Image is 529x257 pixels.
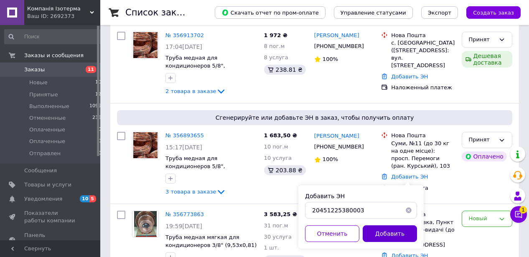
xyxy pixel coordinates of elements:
span: Выполненные [29,103,69,110]
span: Создать заказ [473,10,514,16]
span: Показатели работы компании [24,209,77,224]
button: Экспорт [421,6,458,19]
div: 238.81 ₴ [264,65,306,75]
a: № 356913702 [165,32,204,38]
span: Панель управления [24,232,77,247]
span: Сгенерируйте или добавьте ЭН в заказ, чтобы получить оплату [120,113,509,122]
span: 100% [323,156,338,162]
span: 0 [98,150,101,157]
div: Принят [469,136,495,144]
span: 100% [323,56,338,62]
span: Новые [29,79,48,86]
span: Заказы и сообщения [24,52,84,59]
img: Фото товару [133,132,158,158]
div: Дешевая доставка [462,51,512,68]
a: № 356773863 [165,211,204,217]
button: Управление статусами [334,6,413,19]
span: 1099 [89,103,101,110]
img: Фото товару [134,211,157,237]
div: Оплачено [462,151,507,161]
span: 15:17[DATE] [165,144,202,151]
span: Управление статусами [341,10,406,16]
span: 10 услуга [264,155,292,161]
span: Отправлен [29,150,61,157]
h1: Список заказов [125,8,197,18]
div: Нова Пошта [391,32,455,39]
a: Труба медная для кондиционеров 5/8", 15,88х0,89 мм [165,155,225,177]
div: Наложенный платеж [391,84,455,91]
div: [PHONE_NUMBER] [313,141,366,152]
button: Чат с покупателем1 [510,206,527,223]
button: Очистить [400,202,417,219]
span: 10 [95,79,101,86]
a: Добавить ЭН [391,73,428,80]
div: Ваш ID: 2692373 [27,13,100,20]
span: 1 683,50 ₴ [264,132,297,139]
a: [PERSON_NAME] [314,32,359,40]
span: Компанія Ізотерма [27,5,90,13]
span: 236 [92,114,101,122]
a: Фото товару [132,32,159,58]
span: Уведомления [24,195,62,203]
button: Добавить [363,225,417,242]
span: 5 [89,195,96,202]
span: 8 пог.м [264,43,285,49]
a: Фото товару [132,132,159,159]
button: Отменить [305,225,359,242]
span: Экспорт [428,10,451,16]
span: 1 972 ₴ [264,32,287,38]
span: Заказы [24,66,45,73]
a: Добавить ЭН [391,174,428,180]
span: Скачать отчет по пром-оплате [221,9,319,16]
span: Отмененные [29,114,66,122]
span: 1 шт. [264,244,279,251]
a: [PERSON_NAME] [314,132,359,140]
span: 3 товара в заказе [165,189,216,195]
span: 31 пог.м [264,222,288,229]
img: Фото товару [133,32,158,58]
span: 10 пог.м [264,144,288,150]
span: Принятые [29,91,58,98]
span: Товары и услуги [24,181,71,189]
span: 30 услуга [264,234,292,240]
button: Скачать отчет по пром-оплате [215,6,326,19]
span: 11 [86,66,96,73]
a: Фото товару [132,211,159,237]
a: Создать заказ [458,9,521,15]
span: 8 услуга [264,54,288,60]
div: [PHONE_NUMBER] [313,41,366,52]
label: Добавить ЭН [305,193,345,199]
a: Труба медная для кондиционеров 5/8", 15,88х0,89 мм [165,55,225,76]
a: 3 товара в заказе [165,189,226,195]
span: 3 583,25 ₴ [264,211,297,217]
button: Создать заказ [466,6,521,19]
div: Суми, №11 (до 30 кг на одне місце): просп. Перемоги (ран. Курський), 103 [391,140,455,170]
span: 1 [519,206,527,214]
span: 19:59[DATE] [165,223,202,229]
span: 0 [98,138,101,145]
div: с. [GEOGRAPHIC_DATA] ([STREET_ADDRESS]: вул. [STREET_ADDRESS] [391,39,455,70]
span: 10 [80,195,89,202]
span: Сообщения [24,167,57,174]
a: № 356893655 [165,132,204,139]
span: Оплаченные [29,138,65,145]
a: 2 товара в заказе [165,88,226,94]
div: Пром-оплата [391,184,455,192]
span: 17:04[DATE] [165,43,202,50]
span: 2 товара в заказе [165,88,216,94]
div: Нова Пошта [391,132,455,139]
div: Новый [469,214,495,223]
span: 12 [95,91,101,98]
a: Труба медная мягкая для кондиционеров 3/8" (9,53х0,81) Halcor-Халкор (Греция) [165,234,257,256]
span: 0 [98,126,101,134]
span: Оплаченные [29,126,65,134]
div: 203.88 ₴ [264,165,306,175]
input: Поиск [4,29,102,44]
div: Принят [469,35,495,44]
